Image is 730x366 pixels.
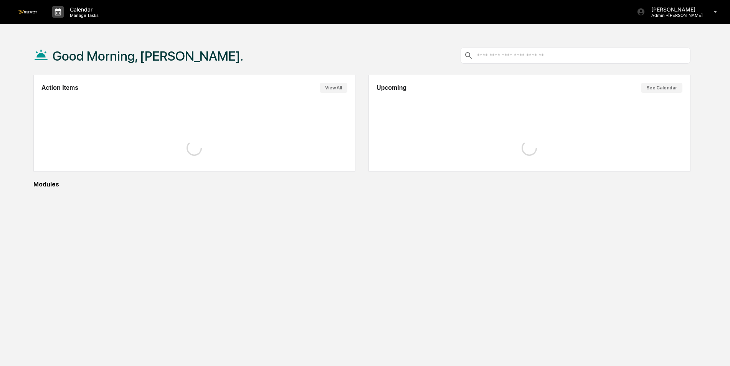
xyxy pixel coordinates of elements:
[18,10,37,13] img: logo
[645,6,703,13] p: [PERSON_NAME]
[64,13,102,18] p: Manage Tasks
[320,83,347,93] button: View All
[64,6,102,13] p: Calendar
[641,83,682,93] button: See Calendar
[377,84,406,91] h2: Upcoming
[33,181,690,188] div: Modules
[645,13,703,18] p: Admin • [PERSON_NAME]
[53,48,243,64] h1: Good Morning, [PERSON_NAME].
[41,84,78,91] h2: Action Items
